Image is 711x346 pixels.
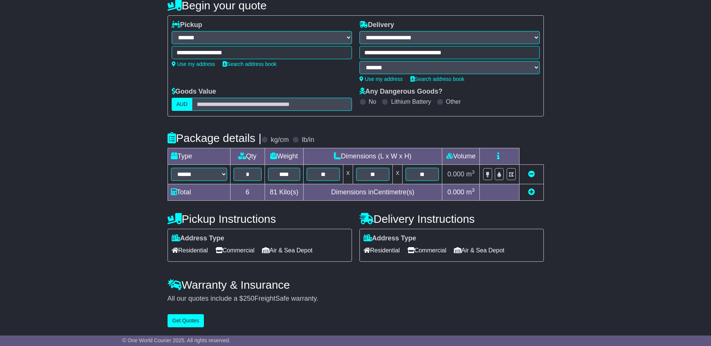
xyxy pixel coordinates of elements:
h4: Delivery Instructions [359,213,544,225]
td: Volume [442,148,480,165]
span: Residential [172,245,208,256]
label: Any Dangerous Goods? [359,88,443,96]
label: Pickup [172,21,202,29]
span: Air & Sea Depot [262,245,313,256]
span: Air & Sea Depot [454,245,504,256]
td: Qty [230,148,265,165]
button: Get Quotes [168,314,204,327]
label: Address Type [172,234,225,243]
td: x [393,165,403,184]
label: kg/cm [271,136,289,144]
td: Type [168,148,230,165]
sup: 3 [472,187,475,193]
label: Address Type [364,234,416,243]
h4: Pickup Instructions [168,213,352,225]
h4: Package details | [168,132,262,144]
span: Commercial [407,245,446,256]
a: Search address book [223,61,277,67]
a: Use my address [359,76,403,82]
label: lb/in [302,136,314,144]
span: 81 [270,188,277,196]
td: Total [168,184,230,201]
label: Delivery [359,21,394,29]
label: Goods Value [172,88,216,96]
span: © One World Courier 2025. All rights reserved. [122,337,231,343]
td: Dimensions (L x W x H) [303,148,442,165]
label: Lithium Battery [391,98,431,105]
div: All our quotes include a $ FreightSafe warranty. [168,295,544,303]
td: 6 [230,184,265,201]
span: 250 [243,295,254,302]
td: Weight [265,148,304,165]
span: m [466,188,475,196]
sup: 3 [472,169,475,175]
span: Residential [364,245,400,256]
span: m [466,170,475,178]
label: No [369,98,376,105]
td: x [343,165,353,184]
label: Other [446,98,461,105]
span: 0.000 [448,188,464,196]
td: Dimensions in Centimetre(s) [303,184,442,201]
a: Remove this item [528,170,535,178]
label: AUD [172,98,193,111]
h4: Warranty & Insurance [168,279,544,291]
a: Add new item [528,188,535,196]
td: Kilo(s) [265,184,304,201]
a: Search address book [410,76,464,82]
a: Use my address [172,61,215,67]
span: 0.000 [448,170,464,178]
span: Commercial [216,245,254,256]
